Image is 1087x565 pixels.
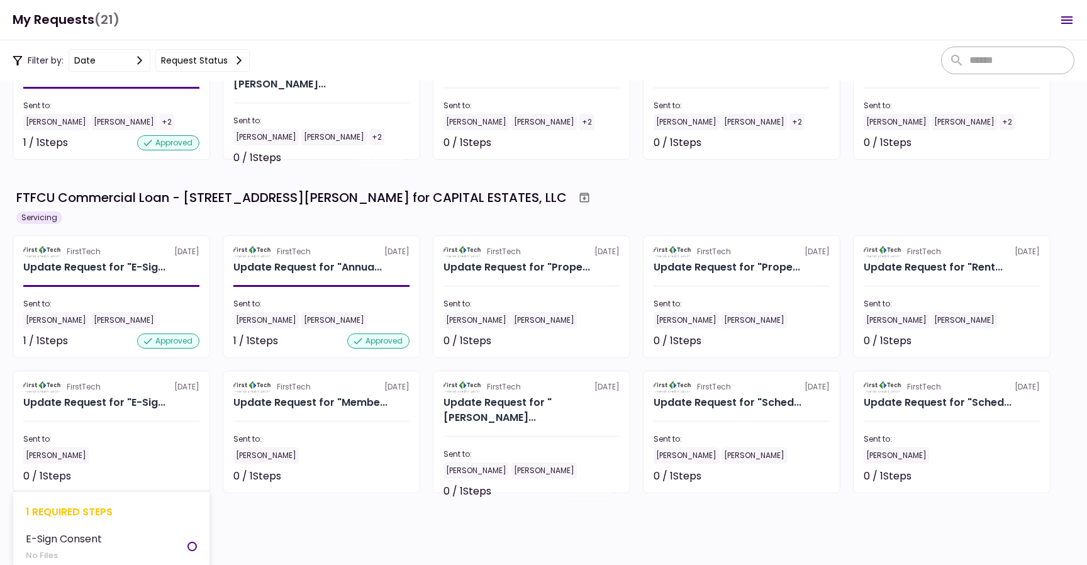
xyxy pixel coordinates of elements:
[67,246,101,257] div: FirstTech
[137,333,199,349] div: approved
[654,246,830,257] div: [DATE]
[16,211,62,224] div: Servicing
[907,381,941,393] div: FirstTech
[277,246,311,257] div: FirstTech
[443,381,482,393] img: Partner logo
[23,434,199,445] div: Sent to:
[443,484,491,499] div: 0 / 1 Steps
[23,114,89,130] div: [PERSON_NAME]
[353,150,410,165] div: Not started
[654,135,701,150] div: 0 / 1 Steps
[654,469,701,484] div: 0 / 1 Steps
[443,100,620,111] div: Sent to:
[654,246,692,257] img: Partner logo
[23,246,199,257] div: [DATE]
[654,333,701,349] div: 0 / 1 Steps
[23,100,199,111] div: Sent to:
[864,381,902,393] img: Partner logo
[23,260,165,275] div: Update Request for "E-Sign Consent" Reporting Requirements - Borrower Capital Estates LLC
[233,312,299,328] div: [PERSON_NAME]
[443,246,620,257] div: [DATE]
[443,333,491,349] div: 0 / 1 Steps
[13,49,250,72] div: Filter by:
[864,135,911,150] div: 0 / 1 Steps
[573,186,596,209] button: Archive workflow
[443,462,509,479] div: [PERSON_NAME]
[233,129,299,145] div: [PERSON_NAME]
[864,434,1040,445] div: Sent to:
[13,7,120,33] h1: My Requests
[159,114,174,130] div: +2
[23,469,71,484] div: 0 / 1 Steps
[74,53,96,67] div: date
[1052,5,1082,35] button: Open menu
[773,333,830,349] div: Not started
[864,469,911,484] div: 0 / 1 Steps
[233,298,410,310] div: Sent to:
[301,129,367,145] div: [PERSON_NAME]
[722,312,787,328] div: [PERSON_NAME]
[443,260,590,275] div: Update Request for "Property Operating Statements- Year End" Reporting Requirements - Multi Famil...
[864,260,1003,275] div: Update Request for "Rent Roll" Reporting Requirements - Multi Family 147-155 Dennis Dr Athens GA ...
[932,114,997,130] div: [PERSON_NAME]
[932,312,997,328] div: [PERSON_NAME]
[23,246,62,257] img: Partner logo
[907,246,941,257] div: FirstTech
[864,246,1040,257] div: [DATE]
[487,246,521,257] div: FirstTech
[563,135,620,150] div: Not started
[654,100,830,111] div: Sent to:
[26,504,197,520] div: 1 required steps
[23,298,199,310] div: Sent to:
[443,298,620,310] div: Sent to:
[23,381,62,393] img: Partner logo
[91,114,157,130] div: [PERSON_NAME]
[301,312,367,328] div: [PERSON_NAME]
[654,114,719,130] div: [PERSON_NAME]
[773,135,830,150] div: Not started
[23,135,68,150] div: 1 / 1 Steps
[722,447,787,464] div: [PERSON_NAME]
[26,549,102,562] div: No Files
[26,531,102,547] div: E-Sign Consent
[353,469,410,484] div: Not started
[697,246,731,257] div: FirstTech
[563,484,620,499] div: Not started
[563,333,620,349] div: Not started
[864,381,1040,393] div: [DATE]
[69,49,150,72] button: date
[983,469,1040,484] div: Not started
[67,381,101,393] div: FirstTech
[233,260,382,275] div: Update Request for "Annual ERQ" Reporting Requirements - Multi Family 147-155 Dennis Dr Athens GA...
[511,462,577,479] div: [PERSON_NAME]
[233,333,278,349] div: 1 / 1 Steps
[443,312,509,328] div: [PERSON_NAME]
[654,298,830,310] div: Sent to:
[233,447,299,464] div: [PERSON_NAME]
[233,381,272,393] img: Partner logo
[233,381,410,393] div: [DATE]
[233,115,410,126] div: Sent to:
[864,333,911,349] div: 0 / 1 Steps
[443,135,491,150] div: 0 / 1 Steps
[864,100,1040,111] div: Sent to:
[722,114,787,130] div: [PERSON_NAME]
[347,333,410,349] div: approved
[23,395,165,410] div: Update Request for "E-Sign Consent" Reporting Requirements - Guarantor Govardhan Gayam
[864,114,929,130] div: [PERSON_NAME]
[233,150,281,165] div: 0 / 1 Steps
[233,434,410,445] div: Sent to:
[443,381,620,393] div: [DATE]
[983,333,1040,349] div: Not started
[864,395,1012,410] div: Update Request for "Schedule of Real Estate Ownership (SREO)" Reporting Requirements - Guarantor ...
[511,312,577,328] div: [PERSON_NAME]
[654,312,719,328] div: [PERSON_NAME]
[23,447,89,464] div: [PERSON_NAME]
[143,469,199,484] div: Not started
[983,135,1040,150] div: Not started
[16,188,567,207] div: FTFCU Commercial Loan - [STREET_ADDRESS][PERSON_NAME] for CAPITAL ESTATES, LLC
[94,7,120,33] span: (21)
[233,395,387,410] div: Update Request for "Member Provided PFS" Reporting Requirements - Guarantor Govardhan Gayam
[23,381,199,393] div: [DATE]
[23,333,68,349] div: 1 / 1 Steps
